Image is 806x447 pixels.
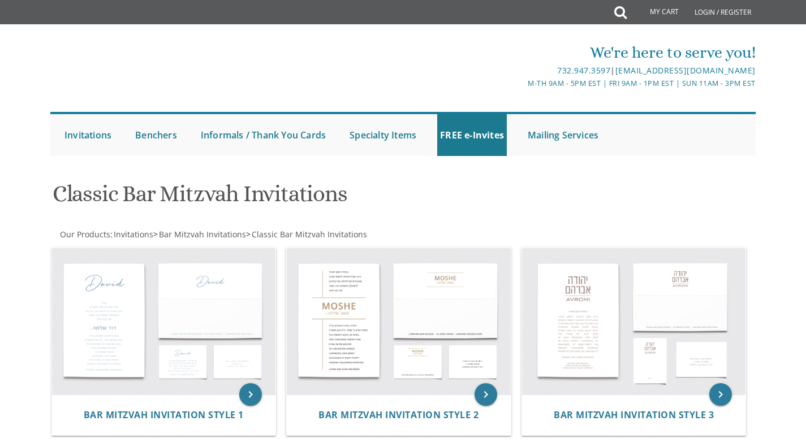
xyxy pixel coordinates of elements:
[84,410,244,420] a: Bar Mitzvah Invitation Style 1
[239,383,262,406] a: keyboard_arrow_right
[287,248,511,395] img: Bar Mitzvah Invitation Style 2
[286,77,756,89] div: M-Th 9am - 5pm EST | Fri 9am - 1pm EST | Sun 11am - 3pm EST
[615,65,756,76] a: [EMAIL_ADDRESS][DOMAIN_NAME]
[113,229,153,240] a: Invitations
[475,383,497,406] a: keyboard_arrow_right
[554,409,714,421] span: Bar Mitzvah Invitation Style 3
[158,229,246,240] a: Bar Mitzvah Invitations
[557,65,610,76] a: 732.947.3597
[153,229,246,240] span: >
[437,114,507,156] a: FREE e-Invites
[318,409,479,421] span: Bar Mitzvah Invitation Style 2
[709,383,732,406] a: keyboard_arrow_right
[52,248,276,395] img: Bar Mitzvah Invitation Style 1
[525,114,601,156] a: Mailing Services
[522,248,746,395] img: Bar Mitzvah Invitation Style 3
[159,229,246,240] span: Bar Mitzvah Invitations
[132,114,180,156] a: Benchers
[50,229,403,240] div: :
[53,181,514,215] h1: Classic Bar Mitzvah Invitations
[84,409,244,421] span: Bar Mitzvah Invitation Style 1
[59,229,110,240] a: Our Products
[318,410,479,420] a: Bar Mitzvah Invitation Style 2
[198,114,329,156] a: Informals / Thank You Cards
[251,229,367,240] a: Classic Bar Mitzvah Invitations
[114,229,153,240] span: Invitations
[347,114,419,156] a: Specialty Items
[246,229,367,240] span: >
[62,114,114,156] a: Invitations
[286,41,756,64] div: We're here to serve you!
[286,64,756,77] div: |
[626,1,687,24] a: My Cart
[554,410,714,420] a: Bar Mitzvah Invitation Style 3
[252,229,367,240] span: Classic Bar Mitzvah Invitations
